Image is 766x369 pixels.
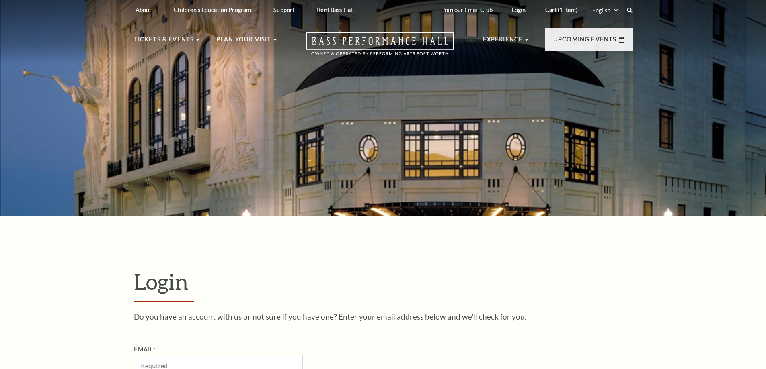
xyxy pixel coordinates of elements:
[273,6,294,13] p: Support
[483,35,523,49] p: Experience
[134,313,633,320] p: Do you have an account with us or not sure if you have one? Enter your email address below and we...
[134,35,194,49] p: Tickets & Events
[553,35,617,49] p: Upcoming Events
[136,6,152,13] p: About
[591,6,619,14] select: Select:
[134,269,189,294] span: Login
[134,346,156,353] label: Email:
[317,6,354,13] p: Rent Bass Hall
[216,35,271,49] p: Plan Your Visit
[174,6,251,13] p: Children's Education Program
